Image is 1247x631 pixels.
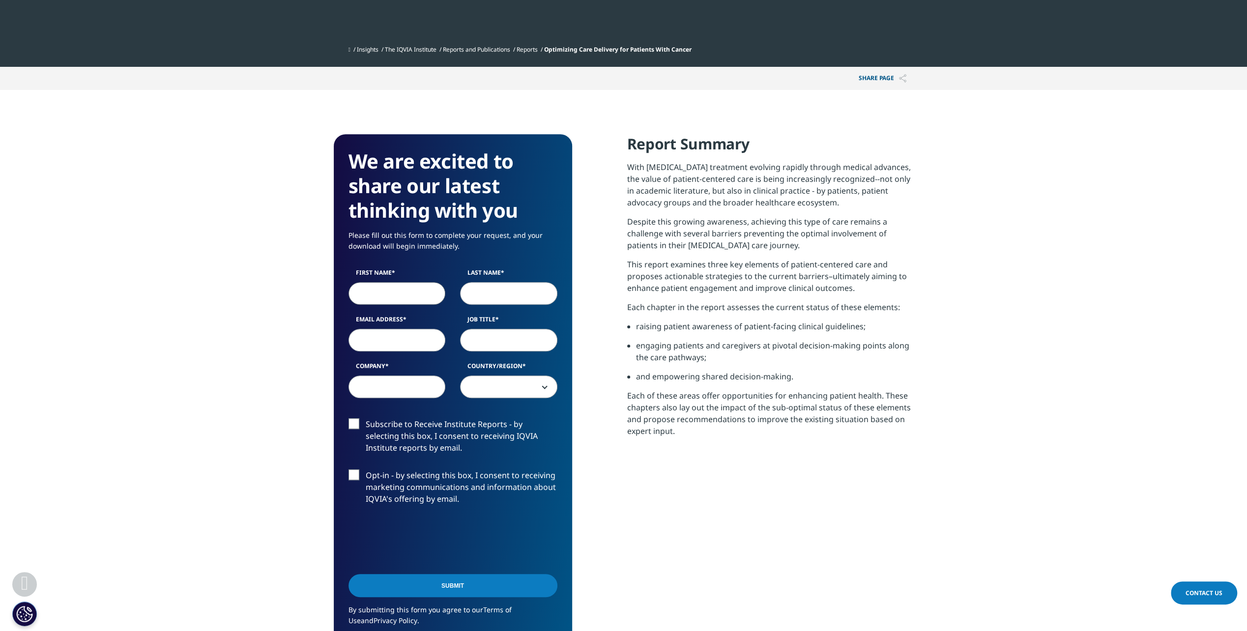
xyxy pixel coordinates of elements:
p: This report examines three key elements of patient-centered care and proposes actionable strategi... [627,258,914,301]
a: The IQVIA Institute [385,45,436,54]
label: Job Title [460,315,557,329]
span: Contact Us [1186,589,1222,597]
li: raising patient awareness of patient-facing clinical guidelines; [636,320,914,340]
label: First Name [348,268,446,282]
button: Ρυθμίσεις για τα cookies [12,602,37,626]
p: Despite this growing awareness, achieving this type of care remains a challenge with several barr... [627,216,914,258]
p: Each chapter in the report assesses the current status of these elements: [627,301,914,320]
li: and empowering shared decision-making. [636,371,914,390]
a: Reports [517,45,538,54]
label: Subscribe to Receive Institute Reports - by selecting this box, I consent to receiving IQVIA Inst... [348,418,557,459]
span: Optimizing Care Delivery for Patients With Cancer [544,45,692,54]
p: Each of these areas offer opportunities for enhancing patient health. These chapters also lay out... [627,390,914,444]
h4: Report Summary [627,134,914,161]
input: Submit [348,574,557,597]
a: Privacy Policy [374,616,417,625]
h3: We are excited to share our latest thinking with you [348,149,557,223]
label: Company [348,362,446,375]
p: Share PAGE [851,67,914,90]
label: Last Name [460,268,557,282]
iframe: reCAPTCHA [348,520,498,559]
p: With [MEDICAL_DATA] treatment evolving rapidly through medical advances, the value of patient-cen... [627,161,914,216]
li: engaging patients and caregivers at pivotal decision-making points along the care pathways; [636,340,914,371]
button: Share PAGEShare PAGE [851,67,914,90]
img: Share PAGE [899,74,906,83]
p: Please fill out this form to complete your request, and your download will begin immediately. [348,230,557,259]
a: Insights [357,45,378,54]
a: Reports and Publications [443,45,510,54]
a: Contact Us [1171,581,1237,604]
label: Country/Region [460,362,557,375]
label: Email Address [348,315,446,329]
label: Opt-in - by selecting this box, I consent to receiving marketing communications and information a... [348,469,557,510]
